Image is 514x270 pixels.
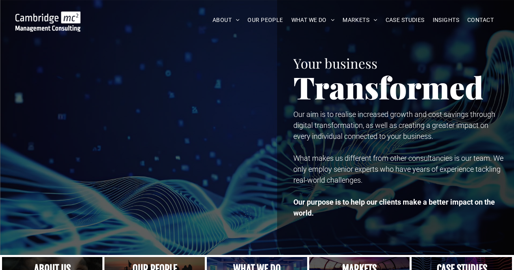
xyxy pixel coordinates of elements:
[287,14,339,26] a: WHAT WE DO
[293,67,484,107] span: Transformed
[208,14,244,26] a: ABOUT
[293,154,503,184] span: What makes us different from other consultancies is our team. We only employ senior experts who h...
[463,14,498,26] a: CONTACT
[243,14,287,26] a: OUR PEOPLE
[429,14,463,26] a: INSIGHTS
[293,54,377,72] span: Your business
[15,13,81,21] a: Your Business Transformed | Cambridge Management Consulting
[293,110,495,140] span: Our aim is to realise increased growth and cost savings through digital transformation, as well a...
[338,14,381,26] a: MARKETS
[293,198,495,217] strong: Our purpose is to help our clients make a better impact on the world.
[382,14,429,26] a: CASE STUDIES
[15,11,81,32] img: Go to Homepage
